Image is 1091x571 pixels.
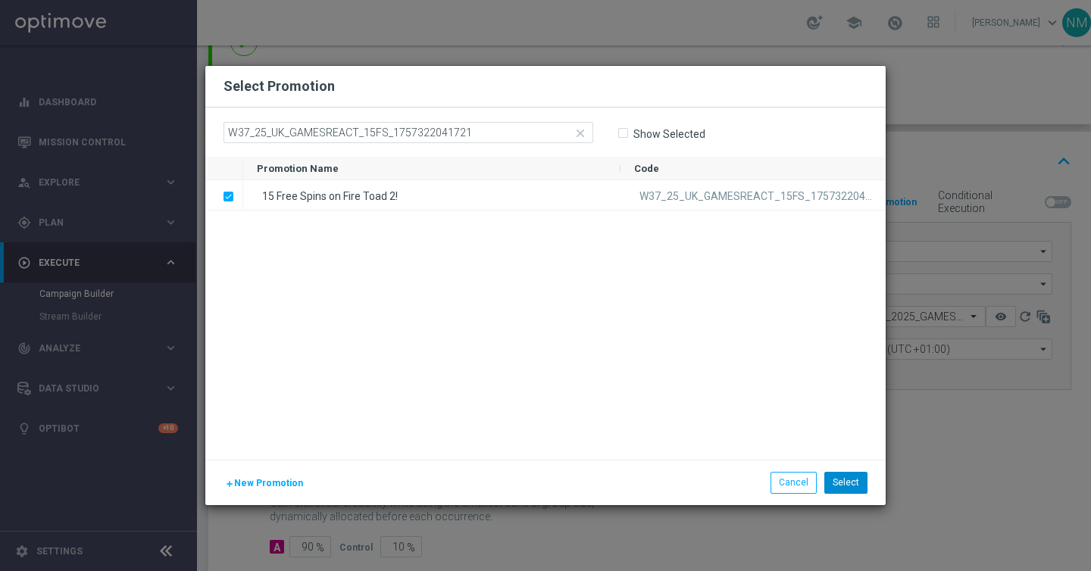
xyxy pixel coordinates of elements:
[824,472,867,493] button: Select
[225,479,234,488] i: add
[639,190,889,202] span: W37_25_UK_GAMESREACT_15FS_1757322041721
[634,163,659,174] span: Code
[243,180,886,211] div: Press SPACE to deselect this row.
[224,122,593,143] input: Search by Promotion name or Promo code
[243,180,621,210] div: 15 Free Spins on Fire Toad 2!
[574,126,587,140] i: close
[205,180,243,211] div: Press SPACE to deselect this row.
[224,77,335,95] h2: Select Promotion
[257,163,339,174] span: Promotion Name
[224,475,305,491] button: New Promotion
[234,478,303,488] span: New Promotion
[771,472,817,493] button: Cancel
[633,127,705,141] label: Show Selected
